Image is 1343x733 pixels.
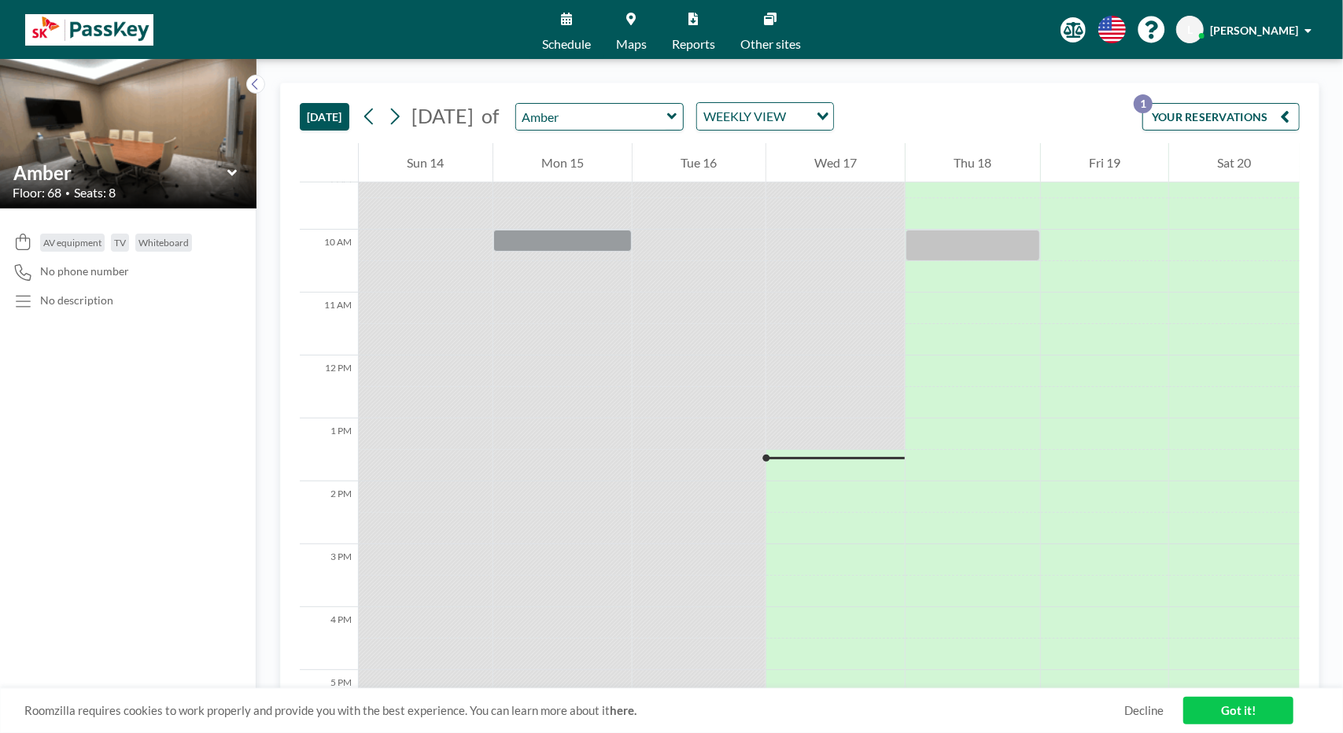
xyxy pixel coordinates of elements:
span: of [481,104,499,128]
span: TV [114,237,126,249]
div: Search for option [697,103,833,130]
div: Tue 16 [633,143,766,182]
div: Sun 14 [359,143,493,182]
div: 3 PM [300,544,358,607]
div: 12 PM [300,355,358,418]
span: L [1187,23,1193,37]
div: Thu 18 [906,143,1040,182]
div: 1 PM [300,418,358,481]
div: 5 PM [300,670,358,733]
input: Search for option [791,106,807,127]
div: 10 AM [300,230,358,293]
span: Floor: 68 [13,185,61,201]
a: here. [610,703,636,717]
input: Amber [516,104,667,130]
span: Seats: 8 [74,185,116,201]
span: Reports [672,38,715,50]
div: Sat 20 [1169,143,1300,182]
button: YOUR RESERVATIONS1 [1142,103,1300,131]
div: 11 AM [300,293,358,355]
div: 4 PM [300,607,358,670]
div: Wed 17 [766,143,906,182]
div: No description [40,293,113,308]
span: Maps [616,38,647,50]
div: 9 AM [300,167,358,230]
span: AV equipment [43,237,101,249]
span: No phone number [40,264,129,278]
span: WEEKLY VIEW [700,106,789,127]
div: Mon 15 [493,143,633,182]
span: [PERSON_NAME] [1210,24,1298,37]
div: 2 PM [300,481,358,544]
span: [DATE] [411,104,474,127]
input: Amber [13,161,227,184]
button: [DATE] [300,103,349,131]
span: • [65,188,70,198]
span: Roomzilla requires cookies to work properly and provide you with the best experience. You can lea... [24,703,1124,718]
div: Fri 19 [1041,143,1169,182]
a: Decline [1124,703,1164,718]
span: Schedule [542,38,591,50]
a: Got it! [1183,697,1293,724]
span: Other sites [740,38,801,50]
p: 1 [1134,94,1153,113]
img: organization-logo [25,14,153,46]
span: Whiteboard [138,237,189,249]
